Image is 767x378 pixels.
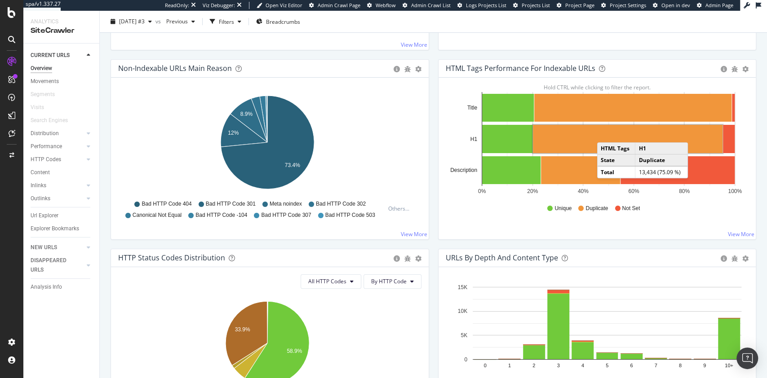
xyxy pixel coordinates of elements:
[270,200,302,208] span: Meta noindex
[457,308,467,314] text: 10K
[31,90,64,99] a: Segments
[732,255,738,262] div: bug
[285,162,300,168] text: 73.4%
[31,103,53,112] a: Visits
[31,256,76,275] div: DISAPPEARED URLS
[266,18,300,25] span: Breadcrumbs
[450,167,477,173] text: Description
[31,211,93,220] a: Url Explorer
[605,362,608,368] text: 5
[557,2,594,9] a: Project Page
[133,211,182,219] span: Canonical Not Equal
[742,66,749,72] div: gear
[163,18,188,25] span: Previous
[728,188,742,194] text: 100%
[31,282,62,292] div: Analysis Info
[31,224,79,233] div: Explorer Bookmarks
[163,14,199,29] button: Previous
[257,2,302,9] a: Open Viz Editor
[31,256,84,275] a: DISAPPEARED URLS
[736,347,758,369] div: Open Intercom Messenger
[581,362,584,368] text: 4
[203,2,235,9] div: Viz Debugger:
[401,230,427,238] a: View More
[31,142,84,151] a: Performance
[610,2,646,9] span: Project Settings
[597,143,635,154] td: HTML Tags
[705,2,733,9] span: Admin Page
[31,282,93,292] a: Analysis Info
[415,66,421,72] div: gear
[206,14,245,29] button: Filters
[401,41,427,48] a: View More
[107,14,155,29] button: [DATE] #3
[31,243,57,252] div: NEW URLS
[371,277,407,285] span: By HTTP Code
[703,362,706,368] text: 9
[585,205,608,212] span: Duplicate
[394,66,400,72] div: circle-info
[457,2,506,9] a: Logs Projects List
[31,155,84,164] a: HTTP Codes
[31,26,92,36] div: SiteCrawler
[461,332,467,338] text: 5K
[318,2,360,9] span: Admin Crawl Page
[697,2,733,9] a: Admin Page
[31,129,59,138] div: Distribution
[464,356,467,363] text: 0
[31,155,61,164] div: HTTP Codes
[470,136,477,142] text: H1
[635,166,687,178] td: 13,434 (75.09 %)
[155,18,163,25] span: vs
[118,92,417,196] svg: A chart.
[287,348,302,354] text: 58.9%
[597,166,635,178] td: Total
[513,2,550,9] a: Projects List
[630,362,633,368] text: 6
[508,362,510,368] text: 1
[31,168,50,177] div: Content
[31,77,93,86] a: Movements
[635,154,687,167] td: Duplicate
[118,64,232,73] div: Non-Indexable URLs Main Reason
[309,2,360,9] a: Admin Crawl Page
[597,154,635,167] td: State
[31,18,92,26] div: Analytics
[31,103,44,112] div: Visits
[195,211,247,219] span: Bad HTTP Code -104
[394,255,400,262] div: circle-info
[240,111,253,117] text: 8.9%
[654,362,657,368] text: 7
[31,181,84,190] a: Inlinks
[31,168,93,177] a: Content
[31,211,58,220] div: Url Explorer
[261,211,311,219] span: Bad HTTP Code 307
[118,253,225,262] div: HTTP Status Codes Distribution
[31,194,84,203] a: Outlinks
[325,211,375,219] span: Bad HTTP Code 503
[628,188,639,194] text: 60%
[142,200,191,208] span: Bad HTTP Code 404
[31,224,93,233] a: Explorer Bookmarks
[565,2,594,9] span: Project Page
[478,188,486,194] text: 0%
[403,2,451,9] a: Admin Crawl List
[557,362,559,368] text: 3
[721,66,727,72] div: circle-info
[635,143,687,154] td: H1
[415,255,421,262] div: gear
[554,205,572,212] span: Unique
[728,230,754,238] a: View More
[228,130,239,136] text: 12%
[206,200,256,208] span: Bad HTTP Code 301
[31,142,62,151] div: Performance
[446,253,558,262] div: URLs by Depth and Content Type
[266,2,302,9] span: Open Viz Editor
[446,64,595,73] div: HTML Tags Performance for Indexable URLs
[376,2,396,9] span: Webflow
[367,2,396,9] a: Webflow
[364,274,421,289] button: By HTTP Code
[31,116,77,125] a: Search Engines
[622,205,640,212] span: Not Set
[235,326,250,333] text: 33.9%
